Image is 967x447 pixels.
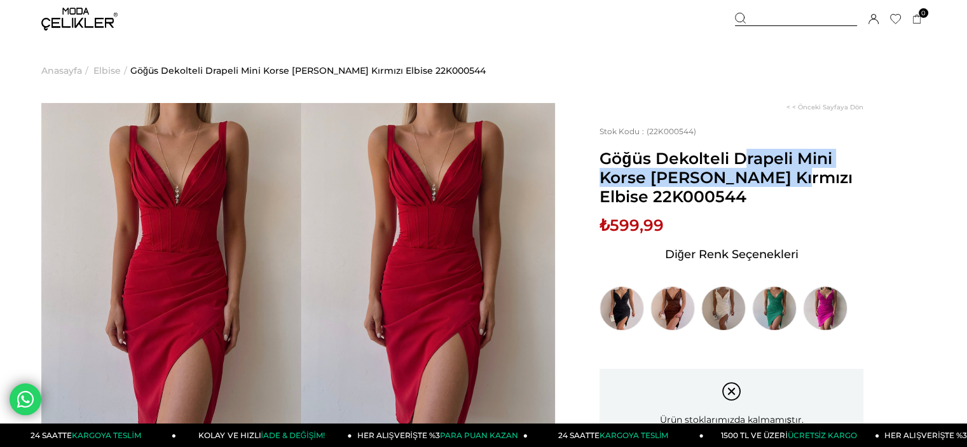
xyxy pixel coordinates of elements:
a: Anasayfa [41,38,82,103]
img: Göğüs Dekolteli Drapeli Mini Korse Aleah Kadın Fuşya Elbise 22K000544 [803,286,847,331]
a: Elbise [93,38,121,103]
span: Stok Kodu [600,127,647,136]
span: KARGOYA TESLİM [600,430,668,440]
span: 0 [919,8,928,18]
a: 1500 TL VE ÜZERİÜCRETSİZ KARGO [704,423,880,447]
li: > [93,38,130,103]
a: < < Önceki Sayfaya Dön [786,103,863,111]
img: Göğüs Dekolteli Drapeli Mini Korse Aleah Kadın Kahverengi Elbise 22K000544 [650,286,695,331]
span: (22K000544) [600,127,696,136]
img: Göğüs Dekolteli Drapeli Mini Korse Aleah Kadın Kırmızı Elbise 22K000544 [301,103,555,441]
span: ₺599,99 [600,216,664,235]
a: Göğüs Dekolteli Drapeli Mini Korse [PERSON_NAME] Kırmızı Elbise 22K000544 [130,38,486,103]
span: ÜCRETSİZ KARGO [788,430,857,440]
li: > [41,38,92,103]
span: KARGOYA TESLİM [72,430,141,440]
a: 24 SAATTEKARGOYA TESLİM [1,423,177,447]
img: Göğüs Dekolteli Drapeli Mini Korse Aleah Kadın Yeşil Elbise 22K000544 [752,286,797,331]
span: Diğer Renk Seçenekleri [665,244,799,265]
span: Göğüs Dekolteli Drapeli Mini Korse [PERSON_NAME] Kırmızı Elbise 22K000544 [600,149,863,206]
span: PARA PUAN KAZAN [440,430,518,440]
a: 0 [912,15,922,24]
img: Göğüs Dekolteli Drapeli Mini Korse Aleah Kadın Siyah Elbise 22K000544 [600,286,644,331]
img: logo [41,8,118,31]
div: Ürün stoklarımızda kalmamıştır. [600,369,863,438]
img: Göğüs Dekolteli Drapeli Mini Korse Aleah Kadın Beyaz Elbise 22K000544 [701,286,746,331]
a: 24 SAATTEKARGOYA TESLİM [528,423,704,447]
a: KOLAY VE HIZLIİADE & DEĞİŞİM! [176,423,352,447]
span: İADE & DEĞİŞİM! [261,430,324,440]
a: HER ALIŞVERİŞTE %3PARA PUAN KAZAN [352,423,528,447]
